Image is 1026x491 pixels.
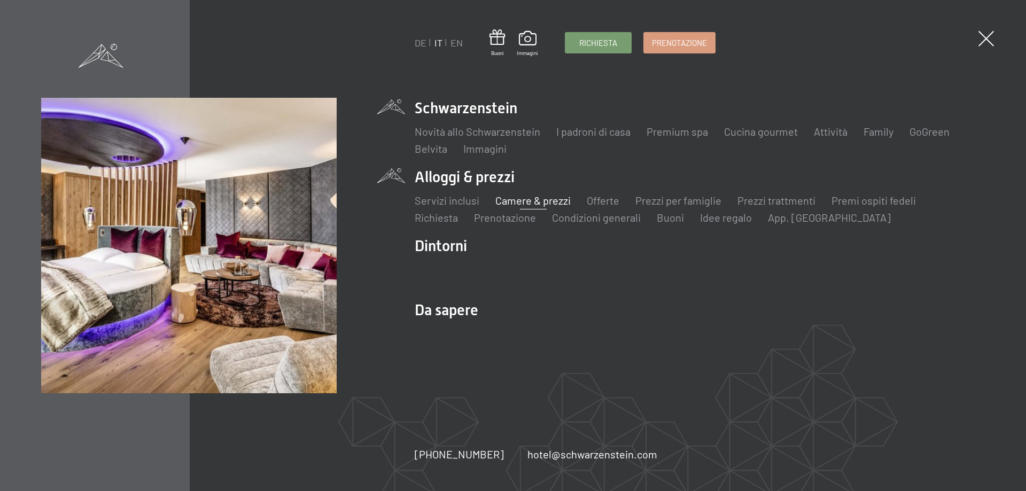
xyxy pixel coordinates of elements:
[737,194,815,207] a: Prezzi trattmenti
[415,194,479,207] a: Servizi inclusi
[647,125,708,138] a: Premium spa
[415,37,426,49] a: DE
[474,211,536,224] a: Prenotazione
[450,37,463,49] a: EN
[463,142,507,155] a: Immagini
[864,125,893,138] a: Family
[415,125,540,138] a: Novità allo Schwarzenstein
[495,194,571,207] a: Camere & prezzi
[587,194,619,207] a: Offerte
[768,211,891,224] a: App. [GEOGRAPHIC_DATA]
[489,49,505,57] span: Buoni
[565,33,631,53] a: Richiesta
[657,211,684,224] a: Buoni
[517,31,538,57] a: Immagini
[552,211,641,224] a: Condizioni generali
[814,125,848,138] a: Attività
[489,29,505,57] a: Buoni
[415,142,447,155] a: Belvita
[415,211,458,224] a: Richiesta
[910,125,950,138] a: GoGreen
[415,448,504,461] span: [PHONE_NUMBER]
[517,49,538,57] span: Immagini
[635,194,721,207] a: Prezzi per famiglie
[527,447,657,462] a: hotel@schwarzenstein.com
[434,37,442,49] a: IT
[579,37,617,49] span: Richiesta
[724,125,798,138] a: Cucina gourmet
[415,447,504,462] a: [PHONE_NUMBER]
[644,33,715,53] a: Prenotazione
[652,37,707,49] span: Prenotazione
[700,211,752,224] a: Idee regalo
[556,125,631,138] a: I padroni di casa
[831,194,916,207] a: Premi ospiti fedeli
